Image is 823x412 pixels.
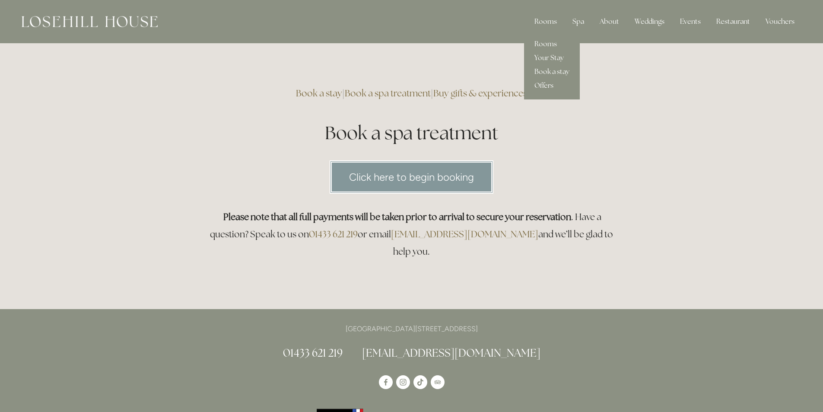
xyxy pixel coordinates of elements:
h3: . Have a question? Speak to us on or email and we’ll be glad to help you. [205,208,618,260]
a: Rooms [524,37,580,51]
a: Click here to begin booking [330,160,493,194]
a: 01433 621 219 [309,228,358,240]
img: Losehill House [22,16,158,27]
h1: Book a spa treatment [205,120,618,146]
div: Rooms [527,13,564,30]
div: Weddings [628,13,671,30]
p: [GEOGRAPHIC_DATA][STREET_ADDRESS] [205,323,618,335]
div: Events [673,13,708,30]
a: [EMAIL_ADDRESS][DOMAIN_NAME] [362,346,540,360]
div: About [593,13,626,30]
a: Book a stay [296,87,342,99]
a: Vouchers [759,13,801,30]
a: Book a spa treatment [345,87,431,99]
a: Book a stay [524,65,580,79]
a: Offers [524,79,580,93]
h3: | | [205,85,618,102]
a: Buy gifts & experiences [433,87,527,99]
a: Instagram [396,375,410,389]
div: Restaurant [709,13,757,30]
a: 01433 621 219 [283,346,343,360]
a: [EMAIL_ADDRESS][DOMAIN_NAME] [391,228,538,240]
a: TikTok [413,375,427,389]
a: Your Stay [524,51,580,65]
a: Losehill House Hotel & Spa [379,375,393,389]
div: Spa [566,13,591,30]
strong: Please note that all full payments will be taken prior to arrival to secure your reservation [223,211,571,223]
a: TripAdvisor [431,375,445,389]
